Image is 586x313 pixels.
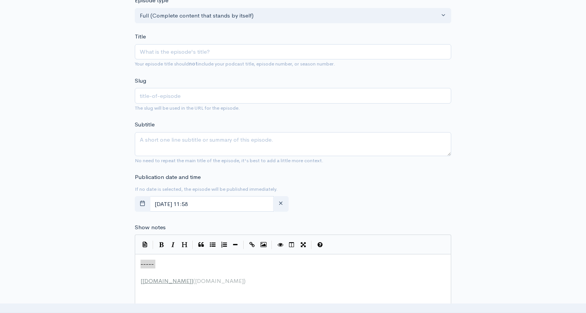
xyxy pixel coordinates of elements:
[156,239,167,251] button: Bold
[297,239,309,251] button: Toggle Fullscreen
[244,277,246,284] span: )
[140,11,439,20] div: Full (Complete content that stands by itself)
[135,120,155,129] label: Subtitle
[139,238,150,250] button: Insert Show Notes Template
[258,239,269,251] button: Insert Image
[135,44,451,60] input: What is the episode's title?
[286,239,297,251] button: Toggle Side by Side
[243,241,244,249] i: |
[179,239,190,251] button: Heading
[141,260,154,267] span: -----
[230,239,241,251] button: Insert Horizontal Line
[192,241,193,249] i: |
[191,277,193,284] span: ]
[141,277,142,284] span: [
[135,88,451,104] input: title-of-episode
[311,241,312,249] i: |
[135,61,335,67] small: Your episode title should include your podcast title, episode number, or season number.
[189,61,198,67] strong: not
[275,239,286,251] button: Toggle Preview
[135,173,201,182] label: Publication date and time
[246,239,258,251] button: Create Link
[135,157,323,164] small: No need to repeat the main title of the episode, it's best to add a little more context.
[135,186,278,192] small: If no date is selected, the episode will be published immediately.
[167,239,179,251] button: Italic
[314,239,326,251] button: Markdown Guide
[218,239,230,251] button: Numbered List
[135,105,240,111] small: The slug will be used in the URL for the episode.
[135,223,166,232] label: Show notes
[193,277,195,284] span: (
[273,196,289,212] button: clear
[142,277,191,284] span: [DOMAIN_NAME]
[135,196,150,212] button: toggle
[207,239,218,251] button: Generic List
[135,8,451,24] button: Full (Complete content that stands by itself)
[135,32,146,41] label: Title
[135,77,146,85] label: Slug
[195,277,244,284] span: [DOMAIN_NAME]
[195,239,207,251] button: Quote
